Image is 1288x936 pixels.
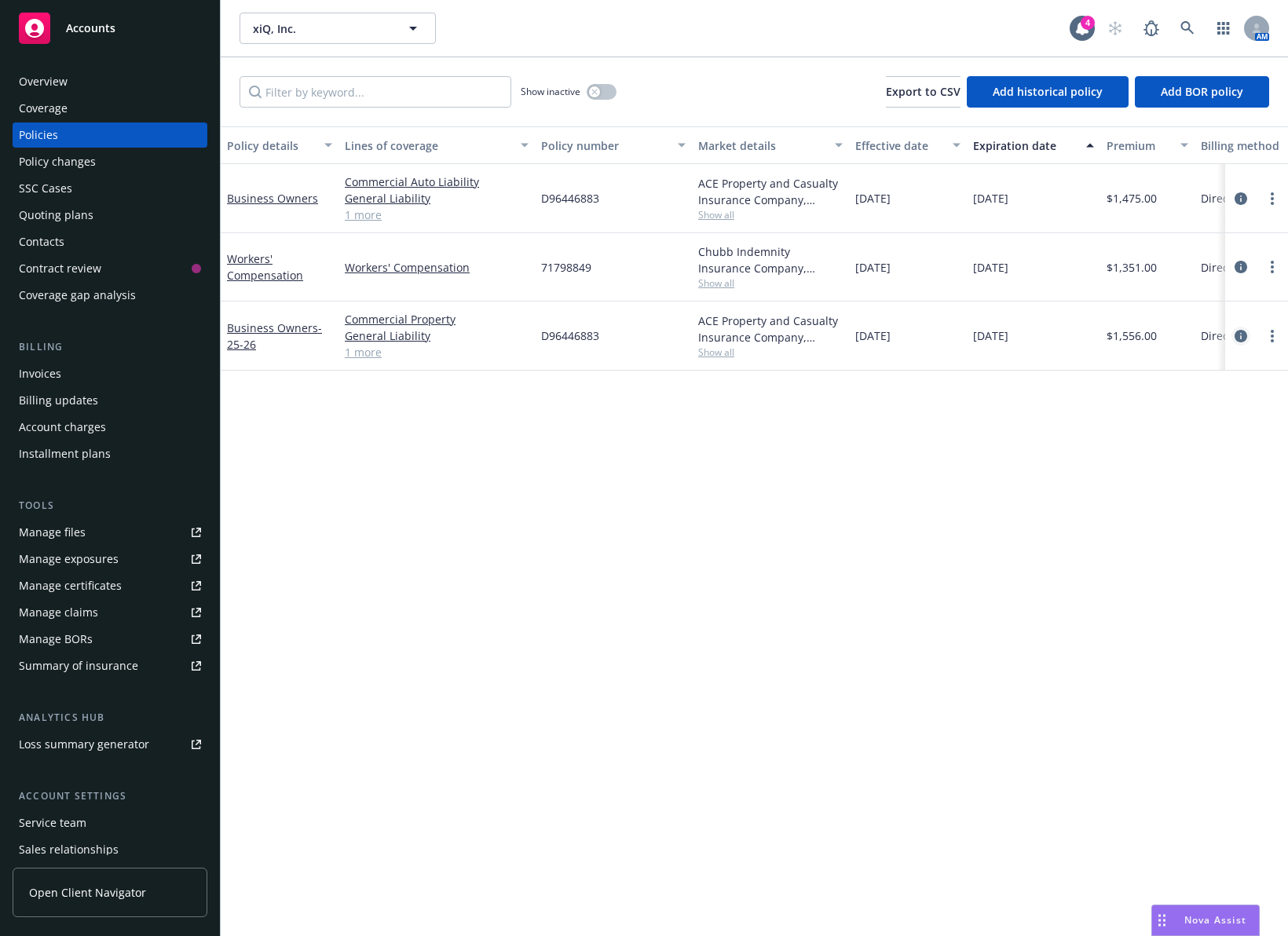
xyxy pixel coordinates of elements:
span: Direct [1201,190,1232,207]
div: Policy changes [19,149,96,174]
span: $1,351.00 [1107,259,1157,276]
div: Billing updates [19,388,98,413]
a: Manage certificates [13,573,207,598]
div: Manage exposures [19,547,119,572]
a: General Liability [345,327,529,344]
span: Show all [698,346,843,359]
span: - 25-26 [227,320,322,352]
a: Manage files [13,520,207,545]
span: $1,475.00 [1107,190,1157,207]
span: 71798849 [541,259,591,276]
span: Export to CSV [886,84,961,99]
a: Workers' Compensation [345,259,529,276]
div: Contacts [19,229,64,254]
button: Policy number [535,126,692,164]
a: Search [1172,13,1203,44]
span: [DATE] [855,259,891,276]
span: Show all [698,208,843,221]
span: D96446883 [541,327,599,344]
button: Add historical policy [967,76,1129,108]
span: [DATE] [855,327,891,344]
a: Service team [13,810,207,835]
div: Manage claims [19,600,98,625]
div: Manage BORs [19,627,93,652]
span: Add BOR policy [1161,84,1243,99]
a: Quoting plans [13,203,207,228]
button: Expiration date [967,126,1100,164]
div: Manage files [19,520,86,545]
a: Policies [13,122,207,148]
span: [DATE] [973,327,1008,344]
input: Filter by keyword... [240,76,511,108]
div: Billing [13,339,207,355]
a: Workers' Compensation [227,251,303,283]
div: Chubb Indemnity Insurance Company, Chubb Group [698,243,843,276]
a: Summary of insurance [13,653,207,678]
div: 4 [1081,16,1095,30]
a: Account charges [13,415,207,440]
span: Direct [1201,327,1232,344]
a: Contract review [13,256,207,281]
a: circleInformation [1231,258,1250,276]
span: xiQ, Inc. [253,20,389,37]
button: Policy details [221,126,338,164]
div: Sales relationships [19,837,119,862]
a: Start snowing [1100,13,1131,44]
span: Show all [698,276,843,290]
a: more [1263,327,1282,346]
div: Premium [1107,137,1171,154]
button: Effective date [849,126,967,164]
span: [DATE] [973,259,1008,276]
div: ACE Property and Casualty Insurance Company, Chubb Group [698,175,843,208]
a: Business Owners [227,191,318,206]
div: Drag to move [1152,905,1172,935]
span: [DATE] [973,190,1008,207]
div: Coverage [19,96,68,121]
a: Manage claims [13,600,207,625]
a: Policy changes [13,149,207,174]
a: circleInformation [1231,189,1250,208]
span: Nova Assist [1184,913,1246,927]
div: Quoting plans [19,203,93,228]
div: Manage certificates [19,573,122,598]
a: Contacts [13,229,207,254]
div: Lines of coverage [345,137,511,154]
div: Coverage gap analysis [19,283,136,308]
div: Tools [13,498,207,514]
span: Accounts [66,22,115,35]
div: Account settings [13,788,207,804]
div: Expiration date [973,137,1077,154]
div: Effective date [855,137,943,154]
a: Manage exposures [13,547,207,572]
a: Installment plans [13,441,207,466]
a: Sales relationships [13,837,207,862]
a: Overview [13,69,207,94]
a: SSC Cases [13,176,207,201]
span: Show inactive [521,85,580,98]
a: more [1263,189,1282,208]
a: Billing updates [13,388,207,413]
div: SSC Cases [19,176,72,201]
a: 1 more [345,207,529,223]
a: more [1263,258,1282,276]
a: Coverage [13,96,207,121]
div: Loss summary generator [19,732,149,757]
a: Switch app [1208,13,1239,44]
a: Business Owners [227,320,322,352]
button: Add BOR policy [1135,76,1269,108]
div: Summary of insurance [19,653,138,678]
a: 1 more [345,344,529,360]
div: Analytics hub [13,710,207,726]
a: circleInformation [1231,327,1250,346]
span: Open Client Navigator [29,884,146,901]
div: Policies [19,122,58,148]
div: Account charges [19,415,106,440]
span: Add historical policy [993,84,1103,99]
div: Service team [19,810,86,835]
button: Lines of coverage [338,126,535,164]
div: Contract review [19,256,101,281]
a: General Liability [345,190,529,207]
div: Overview [19,69,68,94]
button: Nova Assist [1151,905,1260,936]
